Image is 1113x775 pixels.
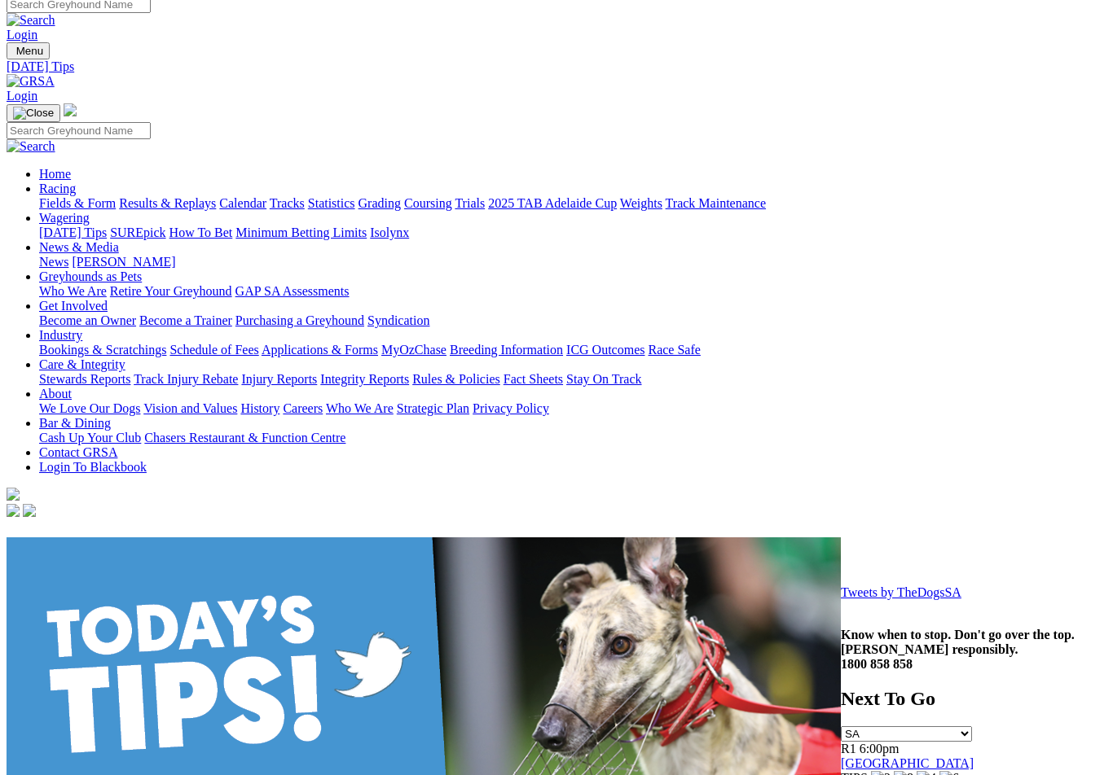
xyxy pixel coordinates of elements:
[39,299,108,313] a: Get Involved
[7,28,37,42] a: Login
[620,196,662,210] a: Weights
[39,284,1106,299] div: Greyhounds as Pets
[39,182,76,195] a: Racing
[39,269,142,283] a: Greyhounds as Pets
[39,401,140,415] a: We Love Our Dogs
[143,401,237,415] a: Vision and Values
[39,445,117,459] a: Contact GRSA
[39,196,1106,211] div: Racing
[134,372,238,386] a: Track Injury Rebate
[7,13,55,28] img: Search
[488,196,617,210] a: 2025 TAB Adelaide Cup
[320,372,409,386] a: Integrity Reports
[23,504,36,517] img: twitter.svg
[841,628,1075,671] strong: Know when to stop. Don't go over the top. [PERSON_NAME] responsibly. 1800 858 858
[841,585,961,599] a: Tweets by TheDogsSA
[7,504,20,517] img: facebook.svg
[39,431,141,444] a: Cash Up Your Club
[7,42,50,59] button: Toggle navigation
[262,343,378,357] a: Applications & Forms
[169,343,258,357] a: Schedule of Fees
[648,343,700,357] a: Race Safe
[39,387,72,401] a: About
[39,284,107,298] a: Who We Are
[39,416,111,430] a: Bar & Dining
[7,59,1106,74] a: [DATE] Tips
[370,225,409,239] a: Isolynx
[455,196,485,210] a: Trials
[367,313,429,327] a: Syndication
[473,401,549,415] a: Privacy Policy
[7,139,55,154] img: Search
[7,488,20,501] img: logo-grsa-white.png
[39,401,1106,416] div: About
[7,89,37,103] a: Login
[39,225,1106,240] div: Wagering
[412,372,500,386] a: Rules & Policies
[139,313,232,327] a: Become a Trainer
[110,284,232,298] a: Retire Your Greyhound
[16,45,43,57] span: Menu
[39,240,119,254] a: News & Media
[235,225,367,239] a: Minimum Betting Limits
[39,343,1106,357] div: Industry
[235,284,350,298] a: GAP SA Assessments
[39,460,147,474] a: Login To Blackbook
[666,196,766,210] a: Track Maintenance
[39,167,71,181] a: Home
[241,372,317,386] a: Injury Reports
[235,313,364,327] a: Purchasing a Greyhound
[64,103,77,116] img: logo-grsa-white.png
[450,343,563,357] a: Breeding Information
[381,343,447,357] a: MyOzChase
[110,225,165,239] a: SUREpick
[39,328,82,342] a: Industry
[39,357,125,371] a: Care & Integrity
[219,196,266,210] a: Calendar
[13,107,54,120] img: Close
[39,196,116,210] a: Fields & Form
[39,343,166,357] a: Bookings & Scratchings
[841,742,856,755] span: R1
[39,431,1106,445] div: Bar & Dining
[39,225,107,239] a: [DATE] Tips
[39,255,68,269] a: News
[39,211,90,225] a: Wagering
[72,255,175,269] a: [PERSON_NAME]
[39,313,1106,328] div: Get Involved
[7,122,151,139] input: Search
[404,196,452,210] a: Coursing
[39,372,130,386] a: Stewards Reports
[566,372,641,386] a: Stay On Track
[39,372,1106,387] div: Care & Integrity
[7,104,60,122] button: Toggle navigation
[860,742,900,755] span: 6:00pm
[7,74,55,89] img: GRSA
[144,431,345,444] a: Chasers Restaurant & Function Centre
[283,401,323,415] a: Careers
[326,401,394,415] a: Who We Are
[169,225,233,239] a: How To Bet
[240,401,279,415] a: History
[39,313,136,327] a: Become an Owner
[308,196,355,210] a: Statistics
[397,401,469,415] a: Strategic Plan
[270,196,305,210] a: Tracks
[119,196,216,210] a: Results & Replays
[841,756,974,770] a: [GEOGRAPHIC_DATA]
[39,255,1106,269] div: News & Media
[566,343,644,357] a: ICG Outcomes
[504,372,563,386] a: Fact Sheets
[359,196,401,210] a: Grading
